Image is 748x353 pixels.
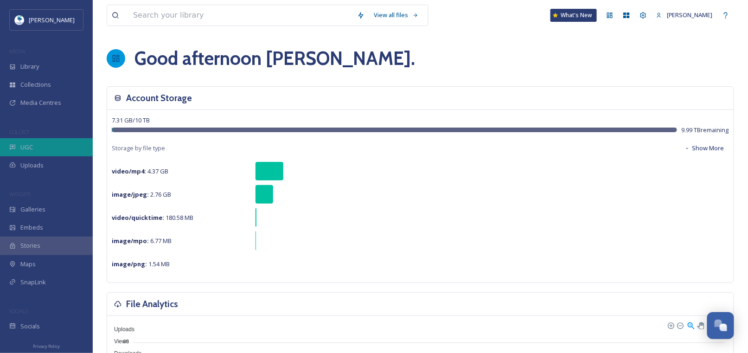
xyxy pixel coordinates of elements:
[20,143,33,152] span: UGC
[112,144,165,153] span: Storage by file type
[112,190,171,199] span: 2.76 GB
[20,278,46,287] span: SnapLink
[20,98,61,107] span: Media Centres
[126,91,192,105] h3: Account Storage
[369,6,423,24] a: View all files
[9,48,26,55] span: MEDIA
[20,322,40,331] span: Socials
[9,128,29,135] span: COLLECT
[134,45,415,72] h1: Good afternoon [PERSON_NAME] .
[677,322,683,328] div: Zoom Out
[112,213,164,222] strong: video/quicktime :
[33,343,60,349] span: Privacy Policy
[112,237,172,245] span: 6.77 MB
[112,116,150,124] span: 7.31 GB / 10 TB
[112,190,149,199] strong: image/jpeg :
[20,80,51,89] span: Collections
[680,139,729,157] button: Show More
[112,167,146,175] strong: video/mp4 :
[20,161,44,170] span: Uploads
[550,9,597,22] a: What's New
[707,312,734,339] button: Open Chat
[126,297,178,311] h3: File Analytics
[652,6,717,24] a: [PERSON_NAME]
[29,16,75,24] span: [PERSON_NAME]
[112,237,149,245] strong: image/mpo :
[667,322,674,328] div: Zoom In
[123,339,129,345] tspan: 60
[112,260,170,268] span: 1.54 MB
[128,5,352,26] input: Search your library
[9,308,28,314] span: SOCIALS
[20,223,43,232] span: Embeds
[20,260,36,269] span: Maps
[112,167,168,175] span: 4.37 GB
[107,326,134,333] span: Uploads
[697,322,703,328] div: Panning
[9,191,31,198] span: WIDGETS
[687,321,695,329] div: Selection Zoom
[667,11,713,19] span: [PERSON_NAME]
[20,62,39,71] span: Library
[682,126,729,135] span: 9.99 TB remaining
[20,205,45,214] span: Galleries
[33,340,60,351] a: Privacy Policy
[112,260,147,268] strong: image/png :
[112,213,193,222] span: 180.58 MB
[107,338,129,345] span: Views
[15,15,24,25] img: download.jpeg
[20,241,40,250] span: Stories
